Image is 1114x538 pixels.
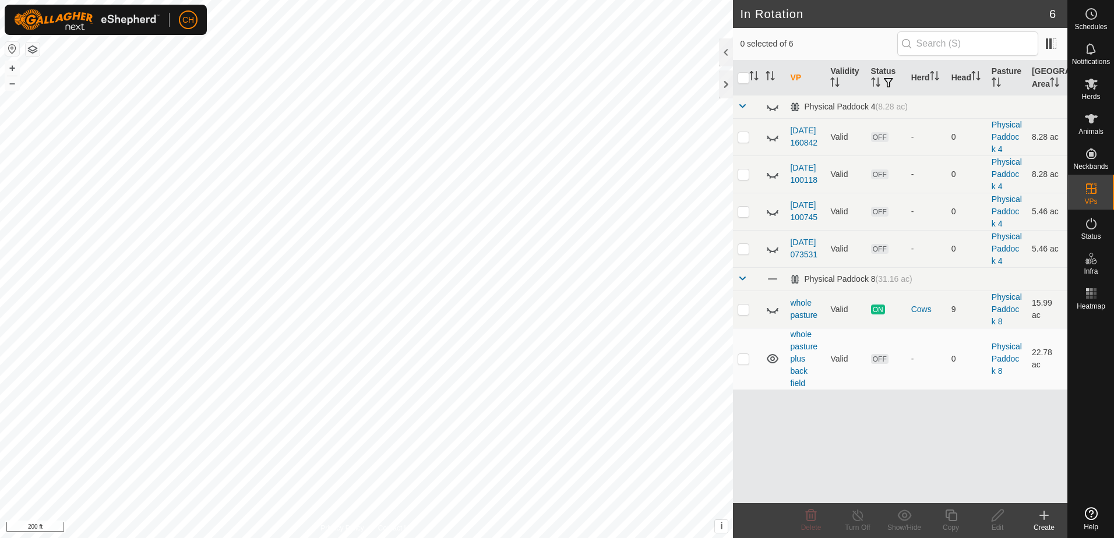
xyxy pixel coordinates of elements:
th: Status [866,61,907,95]
div: Create [1021,522,1067,533]
td: Valid [826,155,866,193]
a: whole pasture [790,298,817,320]
span: Neckbands [1073,163,1108,170]
div: - [911,353,942,365]
td: Valid [826,328,866,390]
th: Head [947,61,987,95]
span: ON [871,305,885,314]
p-sorticon: Activate to sort [992,79,1001,89]
td: 5.46 ac [1027,230,1067,267]
td: 0 [947,230,987,267]
a: Help [1068,502,1114,535]
td: Valid [826,118,866,155]
a: Physical Paddock 8 [992,342,1022,376]
a: [DATE] 100118 [790,163,817,185]
a: Contact Us [378,523,413,533]
button: Reset Map [5,42,19,56]
p-sorticon: Activate to sort [830,79,840,89]
button: i [715,520,728,533]
div: Physical Paddock 4 [790,102,907,112]
div: Turn Off [834,522,881,533]
td: 8.28 ac [1027,155,1067,193]
th: VP [785,61,826,95]
span: (31.16 ac) [876,274,912,284]
td: 0 [947,118,987,155]
a: [DATE] 160842 [790,126,817,147]
p-sorticon: Activate to sort [930,73,939,82]
span: Delete [801,523,822,532]
a: [DATE] 073531 [790,238,817,259]
span: Herds [1081,93,1100,100]
td: 5.46 ac [1027,193,1067,230]
span: OFF [871,244,889,254]
span: i [720,521,722,531]
button: – [5,76,19,90]
span: VPs [1084,198,1097,205]
a: Physical Paddock 4 [992,194,1022,228]
p-sorticon: Activate to sort [971,73,981,82]
a: whole pasture plus back field [790,330,817,388]
div: Copy [928,522,974,533]
td: Valid [826,193,866,230]
span: OFF [871,132,889,142]
th: Validity [826,61,866,95]
span: OFF [871,354,889,364]
th: Pasture [987,61,1027,95]
span: Infra [1084,268,1098,275]
span: Help [1084,523,1098,530]
div: Cows [911,303,942,316]
p-sorticon: Activate to sort [749,73,759,82]
div: - [911,206,942,218]
h2: In Rotation [740,7,1049,21]
a: Physical Paddock 4 [992,120,1022,154]
a: Privacy Policy [320,523,364,533]
td: 9 [947,291,987,328]
td: 0 [947,155,987,193]
button: Map Layers [26,43,40,56]
td: 0 [947,328,987,390]
td: 22.78 ac [1027,328,1067,390]
td: 8.28 ac [1027,118,1067,155]
span: Notifications [1072,58,1110,65]
a: Physical Paddock 4 [992,232,1022,266]
td: Valid [826,291,866,328]
div: Show/Hide [881,522,928,533]
p-sorticon: Activate to sort [871,79,880,89]
div: - [911,131,942,143]
span: OFF [871,207,889,217]
input: Search (S) [897,31,1038,56]
a: Physical Paddock 4 [992,157,1022,191]
div: Physical Paddock 8 [790,274,912,284]
th: [GEOGRAPHIC_DATA] Area [1027,61,1067,95]
span: Animals [1078,128,1104,135]
span: 0 selected of 6 [740,38,897,50]
td: Valid [826,230,866,267]
span: CH [182,14,194,26]
span: (8.28 ac) [876,102,908,111]
img: Gallagher Logo [14,9,160,30]
a: [DATE] 100745 [790,200,817,222]
button: + [5,61,19,75]
p-sorticon: Activate to sort [1050,79,1059,89]
span: Heatmap [1077,303,1105,310]
th: Herd [907,61,947,95]
a: Physical Paddock 8 [992,292,1022,326]
div: Edit [974,522,1021,533]
span: 6 [1049,5,1056,23]
span: Status [1081,233,1101,240]
span: Schedules [1074,23,1107,30]
span: OFF [871,169,889,179]
div: - [911,168,942,180]
td: 15.99 ac [1027,291,1067,328]
div: - [911,243,942,255]
td: 0 [947,193,987,230]
p-sorticon: Activate to sort [766,73,775,82]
